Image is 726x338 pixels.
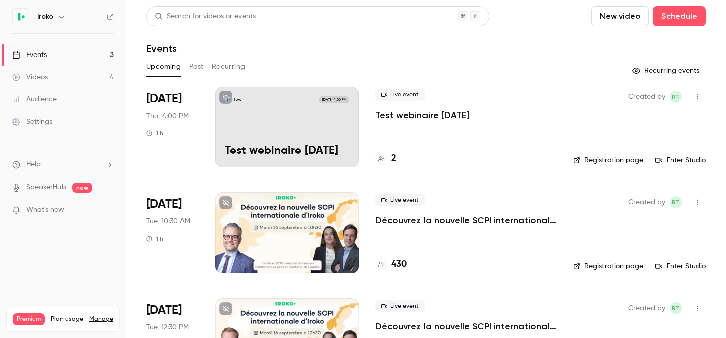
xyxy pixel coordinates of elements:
[655,261,706,271] a: Enter Studio
[670,196,682,208] span: Roxane Tranchard
[51,315,83,323] span: Plan usage
[146,192,199,273] div: Sep 16 Tue, 10:30 AM (Europe/Paris)
[628,91,665,103] span: Created by
[670,302,682,314] span: Roxane Tranchard
[672,196,680,208] span: RT
[212,59,246,75] button: Recurring
[375,89,425,101] span: Live event
[12,94,57,104] div: Audience
[72,183,92,193] span: new
[146,111,189,121] span: Thu, 4:00 PM
[26,182,66,193] a: SpeakerHub
[146,129,163,137] div: 1 h
[146,196,182,212] span: [DATE]
[628,302,665,314] span: Created by
[26,159,41,170] span: Help
[573,261,643,271] a: Registration page
[375,152,396,165] a: 2
[375,258,407,271] a: 430
[234,97,241,102] p: Iroko
[215,87,359,167] a: Test webinaire sept. 2025Iroko[DATE] 4:00 PMTest webinaire [DATE]
[13,313,45,325] span: Premium
[102,206,114,215] iframe: Noticeable Trigger
[189,59,204,75] button: Past
[146,87,199,167] div: Sep 11 Thu, 4:00 PM (Europe/Paris)
[655,155,706,165] a: Enter Studio
[146,91,182,107] span: [DATE]
[591,6,649,26] button: New video
[146,235,163,243] div: 1 h
[146,302,182,318] span: [DATE]
[13,9,29,25] img: Iroko
[146,42,177,54] h1: Events
[672,302,680,314] span: RT
[12,117,52,127] div: Settings
[146,59,181,75] button: Upcoming
[375,300,425,312] span: Live event
[12,159,114,170] li: help-dropdown-opener
[37,12,53,22] h6: Iroko
[573,155,643,165] a: Registration page
[628,196,665,208] span: Created by
[391,258,407,271] h4: 430
[391,152,396,165] h4: 2
[225,145,349,158] p: Test webinaire [DATE]
[12,72,48,82] div: Videos
[653,6,706,26] button: Schedule
[375,109,469,121] a: Test webinaire [DATE]
[628,63,706,79] button: Recurring events
[26,205,64,215] span: What's new
[146,216,190,227] span: Tue, 10:30 AM
[375,320,557,332] a: Découvrez la nouvelle SCPI internationale signée [PERSON_NAME]
[12,50,47,60] div: Events
[672,91,680,103] span: RT
[670,91,682,103] span: Roxane Tranchard
[89,315,113,323] a: Manage
[319,96,349,103] span: [DATE] 4:00 PM
[375,194,425,206] span: Live event
[375,214,557,227] a: Découvrez la nouvelle SCPI internationale d'Iroko
[146,322,189,332] span: Tue, 12:30 PM
[155,11,256,22] div: Search for videos or events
